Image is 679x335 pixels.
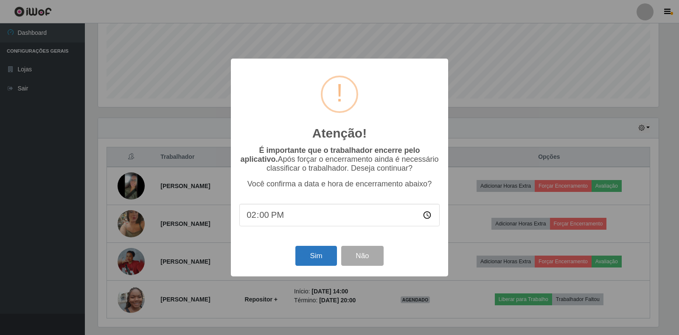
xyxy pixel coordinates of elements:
h2: Atenção! [312,126,367,141]
b: É importante que o trabalhador encerre pelo aplicativo. [240,146,420,163]
button: Não [341,246,383,266]
button: Sim [295,246,337,266]
p: Você confirma a data e hora de encerramento abaixo? [239,180,440,189]
p: Após forçar o encerramento ainda é necessário classificar o trabalhador. Deseja continuar? [239,146,440,173]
